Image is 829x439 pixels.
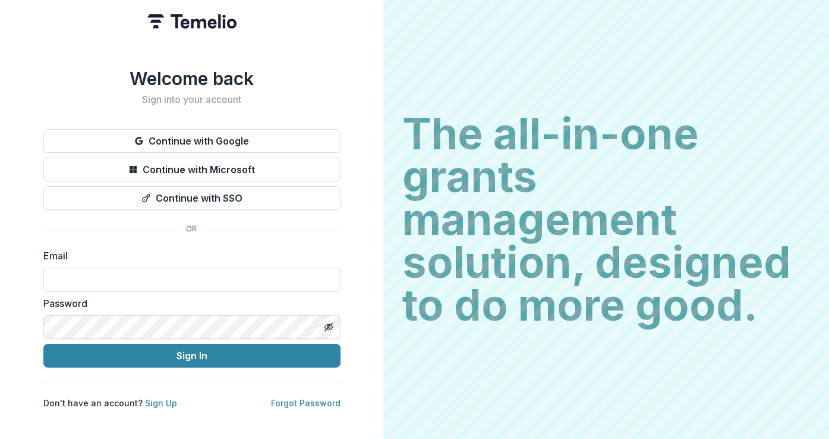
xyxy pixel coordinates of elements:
[43,158,341,181] button: Continue with Microsoft
[43,249,333,263] label: Email
[43,68,341,89] h1: Welcome back
[43,94,341,105] h2: Sign into your account
[43,129,341,153] button: Continue with Google
[271,398,341,408] a: Forgot Password
[43,344,341,368] button: Sign In
[43,296,333,311] label: Password
[319,318,338,337] button: Toggle password visibility
[43,186,341,210] button: Continue with SSO
[43,397,177,409] p: Don't have an account?
[145,398,177,408] a: Sign Up
[147,14,237,29] img: Temelio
